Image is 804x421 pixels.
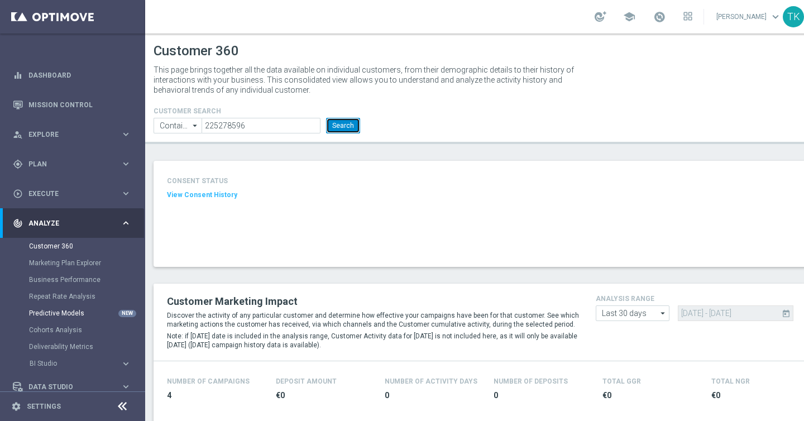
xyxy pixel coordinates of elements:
[13,189,121,199] div: Execute
[29,338,144,355] div: Deliverability Metrics
[121,358,131,369] i: keyboard_arrow_right
[29,271,144,288] div: Business Performance
[596,295,793,303] h4: analysis range
[13,218,121,228] div: Analyze
[29,275,116,284] a: Business Performance
[28,90,131,119] a: Mission Control
[12,101,132,109] button: Mission Control
[28,190,121,197] span: Execute
[13,90,131,119] div: Mission Control
[596,305,669,321] input: analysis range
[154,118,202,133] input: Contains
[29,259,116,267] a: Marketing Plan Explorer
[658,306,669,320] i: arrow_drop_down
[13,130,23,140] i: person_search
[29,355,144,372] div: BI Studio
[12,382,132,391] button: Data Studio keyboard_arrow_right
[121,188,131,199] i: keyboard_arrow_right
[28,131,121,138] span: Explore
[13,189,23,199] i: play_circle_outline
[494,390,589,401] span: 0
[13,130,121,140] div: Explore
[276,390,371,401] span: €0
[769,11,782,23] span: keyboard_arrow_down
[29,305,144,322] div: Predictive Models
[28,384,121,390] span: Data Studio
[167,311,579,329] p: Discover the activity of any particular customer and determine how effective your campaigns have ...
[27,403,61,410] a: Settings
[494,377,568,385] h4: Number of Deposits
[29,242,116,251] a: Customer 360
[29,292,116,301] a: Repeat Rate Analysis
[167,390,262,401] span: 4
[11,401,21,412] i: settings
[13,159,23,169] i: gps_fixed
[190,118,201,133] i: arrow_drop_down
[118,310,136,317] div: NEW
[167,332,579,350] p: Note: if [DATE] date is included in the analysis range, Customer Activity data for [DATE] is not ...
[385,377,477,385] h4: Number of Activity Days
[167,295,579,308] h2: Customer Marketing Impact
[30,360,121,367] div: BI Studio
[385,390,480,401] span: 0
[154,107,360,115] h4: CUSTOMER SEARCH
[326,118,360,133] button: Search
[12,219,132,228] button: track_changes Analyze keyboard_arrow_right
[711,377,750,385] h4: Total NGR
[12,160,132,169] button: gps_fixed Plan keyboard_arrow_right
[202,118,320,133] input: Enter CID, Email, name or phone
[28,60,131,90] a: Dashboard
[121,159,131,169] i: keyboard_arrow_right
[121,381,131,392] i: keyboard_arrow_right
[13,218,23,228] i: track_changes
[29,322,144,338] div: Cohorts Analysis
[12,130,132,139] button: person_search Explore keyboard_arrow_right
[29,309,116,318] a: Predictive Models
[13,70,23,80] i: equalizer
[13,159,121,169] div: Plan
[28,161,121,168] span: Plan
[13,382,121,392] div: Data Studio
[167,190,237,200] button: View Consent History
[715,8,783,25] a: [PERSON_NAME]keyboard_arrow_down
[167,177,298,185] h4: CONSENT STATUS
[602,390,698,401] span: €0
[29,238,144,255] div: Customer 360
[30,360,109,367] span: BI Studio
[12,189,132,198] button: play_circle_outline Execute keyboard_arrow_right
[167,377,250,385] h4: Number of Campaigns
[121,218,131,228] i: keyboard_arrow_right
[276,377,337,385] h4: Deposit Amount
[29,326,116,334] a: Cohorts Analysis
[29,359,132,368] button: BI Studio keyboard_arrow_right
[12,71,132,80] button: equalizer Dashboard
[13,60,131,90] div: Dashboard
[29,342,116,351] a: Deliverability Metrics
[623,11,635,23] span: school
[154,65,583,95] p: This page brings together all the data available on individual customers, from their demographic ...
[28,220,121,227] span: Analyze
[121,129,131,140] i: keyboard_arrow_right
[29,288,144,305] div: Repeat Rate Analysis
[29,255,144,271] div: Marketing Plan Explorer
[783,6,804,27] div: TK
[602,377,641,385] h4: Total GGR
